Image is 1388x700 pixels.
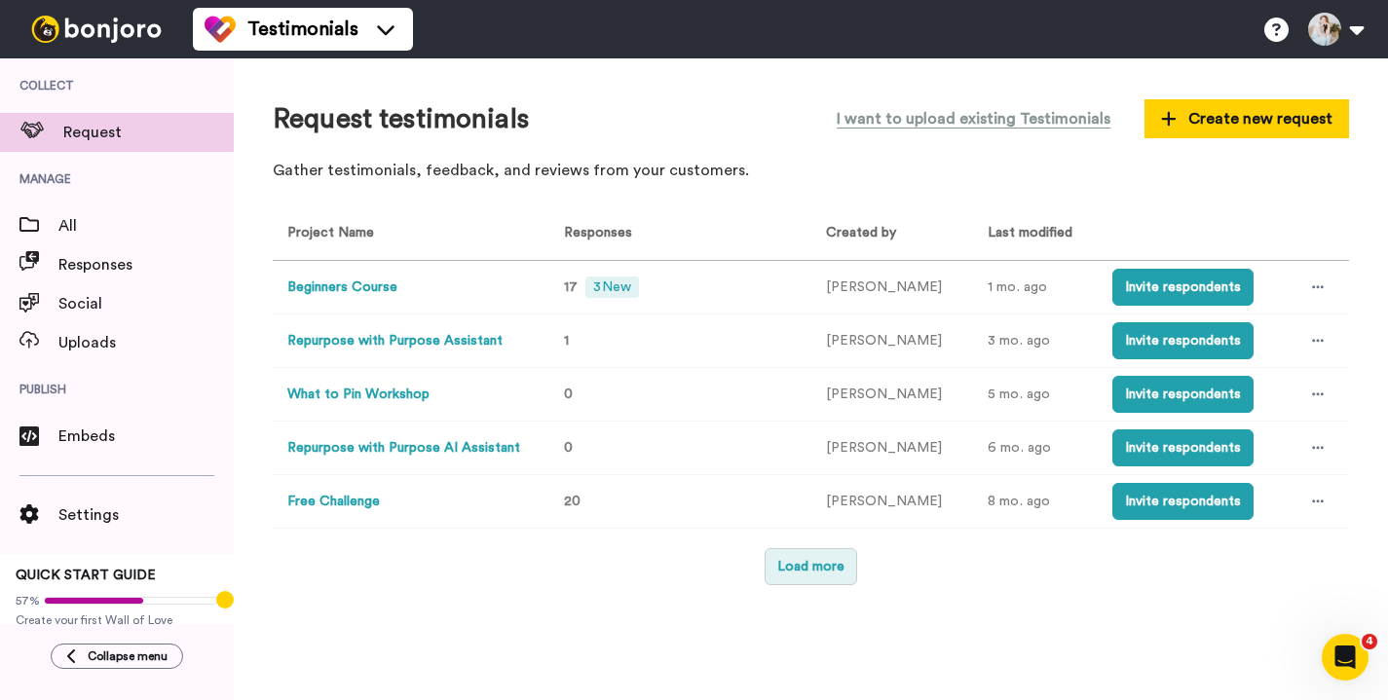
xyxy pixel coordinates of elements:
[973,314,1098,368] td: 3 mo. ago
[273,104,529,134] h1: Request testimonials
[287,438,520,459] button: Repurpose with Purpose AI Assistant
[1112,483,1254,520] button: Invite respondents
[58,292,234,315] span: Social
[273,160,1349,182] p: Gather testimonials, feedback, and reviews from your customers.
[564,334,569,348] span: 1
[973,475,1098,529] td: 8 mo. ago
[1112,376,1254,413] button: Invite respondents
[287,385,430,405] button: What to Pin Workshop
[58,503,234,527] span: Settings
[837,107,1110,130] span: I want to upload existing Testimonials
[564,441,573,455] span: 0
[23,16,169,43] img: bj-logo-header-white.svg
[216,591,234,608] div: Tooltip anchor
[585,276,638,298] span: 3 New
[1161,107,1332,130] span: Create new request
[287,277,397,298] button: Beginners Course
[1362,634,1377,649] span: 4
[1322,634,1369,681] iframe: Intercom live chat
[973,261,1098,314] td: 1 mo. ago
[973,368,1098,422] td: 5 mo. ago
[247,16,358,43] span: Testimonials
[58,214,234,238] span: All
[16,593,40,608] span: 57%
[1112,322,1254,359] button: Invite respondents
[973,207,1098,261] th: Last modified
[1144,99,1349,138] button: Create new request
[58,331,234,354] span: Uploads
[811,475,974,529] td: [PERSON_NAME]
[58,253,234,276] span: Responses
[16,612,218,628] span: Create your first Wall of Love
[63,121,234,144] span: Request
[556,226,632,239] span: Responses
[564,495,581,508] span: 20
[973,422,1098,475] td: 6 mo. ago
[564,280,578,294] span: 17
[811,314,974,368] td: [PERSON_NAME]
[822,97,1125,140] button: I want to upload existing Testimonials
[205,14,236,45] img: tm-color.svg
[811,422,974,475] td: [PERSON_NAME]
[273,207,542,261] th: Project Name
[811,207,974,261] th: Created by
[51,644,183,669] button: Collapse menu
[287,331,503,351] button: Repurpose with Purpose Assistant
[16,569,156,582] span: QUICK START GUIDE
[564,387,573,401] span: 0
[811,261,974,314] td: [PERSON_NAME]
[58,424,234,448] span: Embeds
[287,492,380,512] button: Free Challenge
[1112,269,1254,306] button: Invite respondents
[811,368,974,422] td: [PERSON_NAME]
[88,648,168,664] span: Collapse menu
[765,548,857,585] button: Load more
[1112,429,1254,466] button: Invite respondents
